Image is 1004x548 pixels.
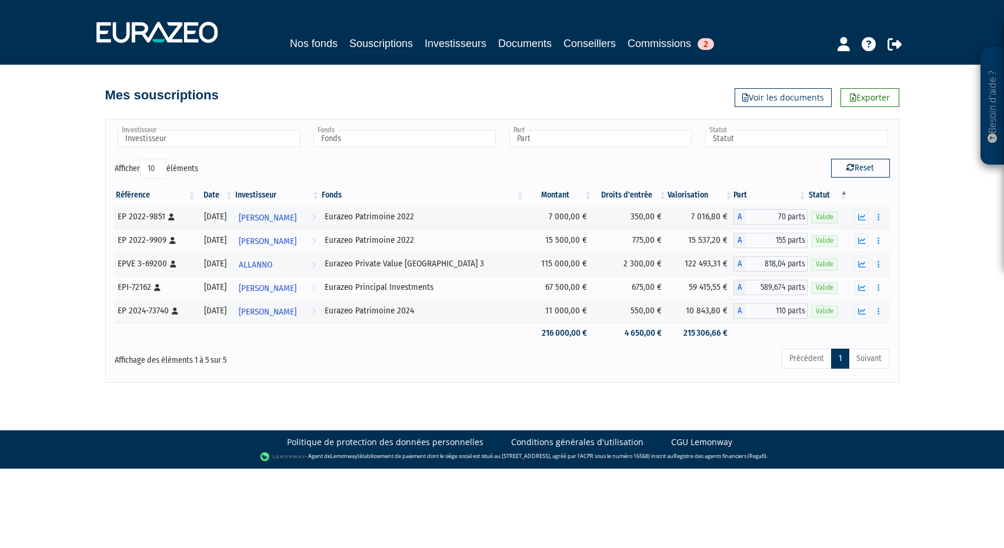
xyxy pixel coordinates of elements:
th: Référence : activer pour trier la colonne par ordre croissant [115,185,197,205]
td: 122 493,31 € [668,252,733,276]
a: Nos fonds [290,35,338,52]
td: 10 843,80 € [668,299,733,323]
a: Documents [498,35,552,52]
td: 59 415,55 € [668,276,733,299]
a: Exporter [840,88,899,107]
span: A [733,233,745,248]
span: Valide [812,306,838,317]
span: 110 parts [745,303,808,319]
span: [PERSON_NAME] [239,230,296,252]
a: Lemonway [331,452,358,460]
div: A - Eurazeo Private Value Europe 3 [733,256,808,272]
h4: Mes souscriptions [105,88,219,102]
i: Voir l'investisseur [312,207,316,229]
span: 155 parts [745,233,808,248]
td: 216 000,00 € [525,323,593,343]
a: Souscriptions [349,35,413,54]
div: EPVE 3-69200 [118,258,193,270]
button: Reset [831,159,890,178]
th: Date: activer pour trier la colonne par ordre croissant [197,185,234,205]
div: [DATE] [201,305,230,317]
div: EP 2022-9851 [118,210,193,223]
td: 4 650,00 € [593,323,668,343]
i: [Français] Personne physique [170,260,176,268]
span: Valide [812,282,838,293]
div: A - Eurazeo Patrimoine 2022 [733,209,808,225]
td: 15 537,20 € [668,229,733,252]
span: A [733,280,745,295]
div: Eurazeo Patrimoine 2022 [325,210,521,223]
i: Voir l'investisseur [312,278,316,299]
td: 215 306,66 € [668,323,733,343]
i: Voir l'investisseur [312,254,316,276]
span: 818,04 parts [745,256,808,272]
a: Conseillers [563,35,616,52]
div: [DATE] [201,258,230,270]
div: Eurazeo Patrimoine 2024 [325,305,521,317]
th: Droits d'entrée: activer pour trier la colonne par ordre croissant [593,185,668,205]
div: EPI-72162 [118,281,193,293]
td: 115 000,00 € [525,252,593,276]
a: Registre des agents financiers (Regafi) [673,452,766,460]
th: Fonds: activer pour trier la colonne par ordre croissant [321,185,525,205]
span: [PERSON_NAME] [239,301,296,323]
div: A - Eurazeo Patrimoine 2022 [733,233,808,248]
i: [Français] Personne physique [154,284,161,291]
a: Commissions2 [628,35,714,52]
span: 70 parts [745,209,808,225]
th: Investisseur: activer pour trier la colonne par ordre croissant [234,185,321,205]
td: 7 000,00 € [525,205,593,229]
a: 1 [831,349,849,369]
td: 7 016,80 € [668,205,733,229]
a: [PERSON_NAME] [234,205,321,229]
span: Valide [812,259,838,270]
div: Eurazeo Principal Investments [325,281,521,293]
i: [Français] Personne physique [172,308,178,315]
i: [Français] Personne physique [168,213,175,220]
i: [Français] Personne physique [169,237,176,244]
th: Montant: activer pour trier la colonne par ordre croissant [525,185,593,205]
span: A [733,209,745,225]
a: ALLANNO [234,252,321,276]
span: ALLANNO [239,254,272,276]
div: [DATE] [201,281,230,293]
div: EP 2022-9909 [118,234,193,246]
a: Politique de protection des données personnelles [287,436,483,448]
span: Valide [812,235,838,246]
td: 15 500,00 € [525,229,593,252]
span: 2 [698,38,714,50]
div: - Agent de (établissement de paiement dont le siège social est situé au [STREET_ADDRESS], agréé p... [12,451,992,463]
span: [PERSON_NAME] [239,278,296,299]
a: Investisseurs [425,35,486,52]
p: Besoin d'aide ? [986,54,999,159]
label: Afficher éléments [115,159,198,179]
a: [PERSON_NAME] [234,276,321,299]
th: Statut : activer pour trier la colonne par ordre d&eacute;croissant [808,185,849,205]
i: Voir l'investisseur [312,230,316,252]
a: [PERSON_NAME] [234,299,321,323]
th: Valorisation: activer pour trier la colonne par ordre croissant [668,185,733,205]
div: Eurazeo Patrimoine 2022 [325,234,521,246]
img: 1732889491-logotype_eurazeo_blanc_rvb.png [96,22,218,43]
a: CGU Lemonway [671,436,732,448]
div: Affichage des éléments 1 à 5 sur 5 [115,347,428,366]
div: EP 2024-73740 [118,305,193,317]
div: [DATE] [201,234,230,246]
div: [DATE] [201,210,230,223]
select: Afficheréléments [140,159,166,179]
span: Valide [812,212,838,223]
td: 675,00 € [593,276,668,299]
div: Eurazeo Private Value [GEOGRAPHIC_DATA] 3 [325,258,521,270]
td: 350,00 € [593,205,668,229]
a: Voir les documents [735,88,832,107]
div: A - Eurazeo Patrimoine 2024 [733,303,808,319]
td: 550,00 € [593,299,668,323]
th: Part: activer pour trier la colonne par ordre croissant [733,185,808,205]
span: 589,674 parts [745,280,808,295]
i: Voir l'investisseur [312,301,316,323]
a: Conditions générales d'utilisation [511,436,643,448]
span: [PERSON_NAME] [239,207,296,229]
td: 67 500,00 € [525,276,593,299]
span: A [733,256,745,272]
span: A [733,303,745,319]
